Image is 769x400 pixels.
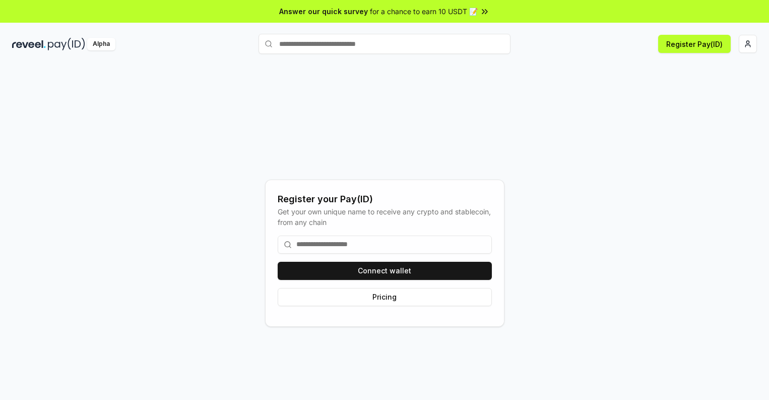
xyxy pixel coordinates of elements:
button: Connect wallet [278,262,492,280]
div: Get your own unique name to receive any crypto and stablecoin, from any chain [278,206,492,227]
span: Answer our quick survey [279,6,368,17]
img: reveel_dark [12,38,46,50]
button: Pricing [278,288,492,306]
img: pay_id [48,38,85,50]
button: Register Pay(ID) [658,35,731,53]
div: Alpha [87,38,115,50]
span: for a chance to earn 10 USDT 📝 [370,6,478,17]
div: Register your Pay(ID) [278,192,492,206]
